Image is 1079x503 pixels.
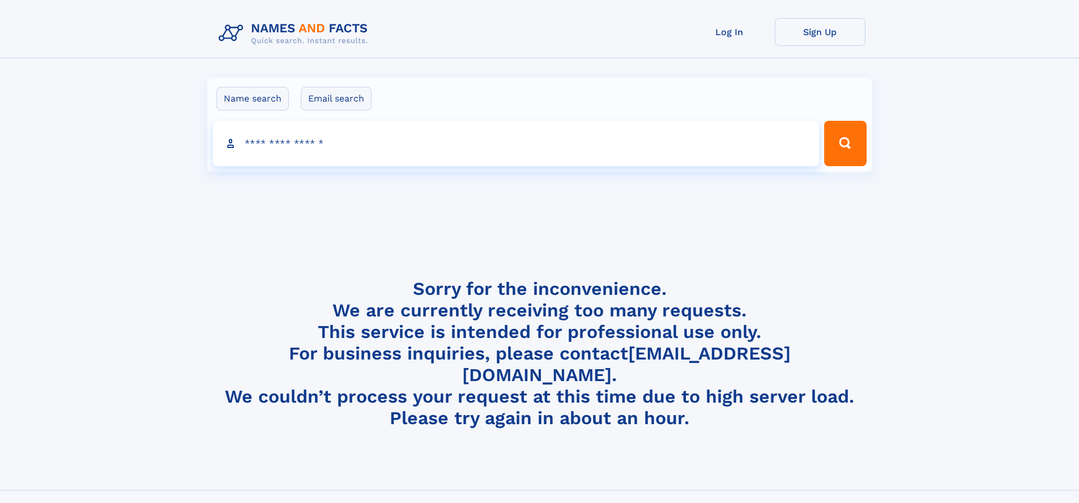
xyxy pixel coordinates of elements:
[824,121,866,166] button: Search Button
[684,18,775,46] a: Log In
[216,87,289,111] label: Name search
[213,121,820,166] input: search input
[301,87,372,111] label: Email search
[214,278,865,429] h4: Sorry for the inconvenience. We are currently receiving too many requests. This service is intend...
[462,343,791,386] a: [EMAIL_ADDRESS][DOMAIN_NAME]
[775,18,865,46] a: Sign Up
[214,18,377,49] img: Logo Names and Facts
